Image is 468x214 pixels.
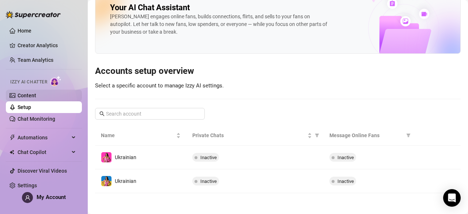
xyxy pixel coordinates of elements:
span: Inactive [200,179,217,184]
img: AI Chatter [50,76,61,86]
span: filter [315,133,319,138]
img: Chat Copilot [10,150,14,155]
span: Select a specific account to manage Izzy AI settings. [95,82,224,89]
span: filter [406,133,411,138]
span: Private Chats [192,131,306,139]
a: Content [18,93,36,98]
h2: Your AI Chat Assistant [110,3,190,13]
span: user [25,195,30,200]
div: [PERSON_NAME] engages online fans, builds connections, flirts, and sells to your fans on autopilo... [110,13,329,36]
span: Name [101,131,175,139]
span: Chat Copilot [18,146,69,158]
a: Home [18,28,31,34]
span: Inactive [200,155,217,160]
span: filter [405,130,412,141]
img: Ukrainian [101,176,112,186]
span: Inactive [337,179,354,184]
span: search [99,111,105,116]
span: Inactive [337,155,354,160]
span: Automations [18,132,69,143]
img: Ukrainian [101,152,112,162]
span: My Account [37,194,66,200]
a: Discover Viral Videos [18,168,67,174]
div: Open Intercom Messenger [443,189,461,207]
span: thunderbolt [10,135,15,140]
h3: Accounts setup overview [95,65,461,77]
a: Chat Monitoring [18,116,55,122]
span: Message Online Fans [329,131,403,139]
th: Private Chats [186,125,324,146]
a: Team Analytics [18,57,53,63]
span: Ukrainian [115,178,136,184]
a: Setup [18,104,31,110]
img: logo-BBDzfeDw.svg [6,11,61,18]
span: Izzy AI Chatter [10,79,47,86]
a: Creator Analytics [18,40,76,51]
a: Settings [18,183,37,188]
span: Ukrainian [115,154,136,160]
span: filter [313,130,321,141]
input: Search account [106,110,195,118]
th: Name [95,125,186,146]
